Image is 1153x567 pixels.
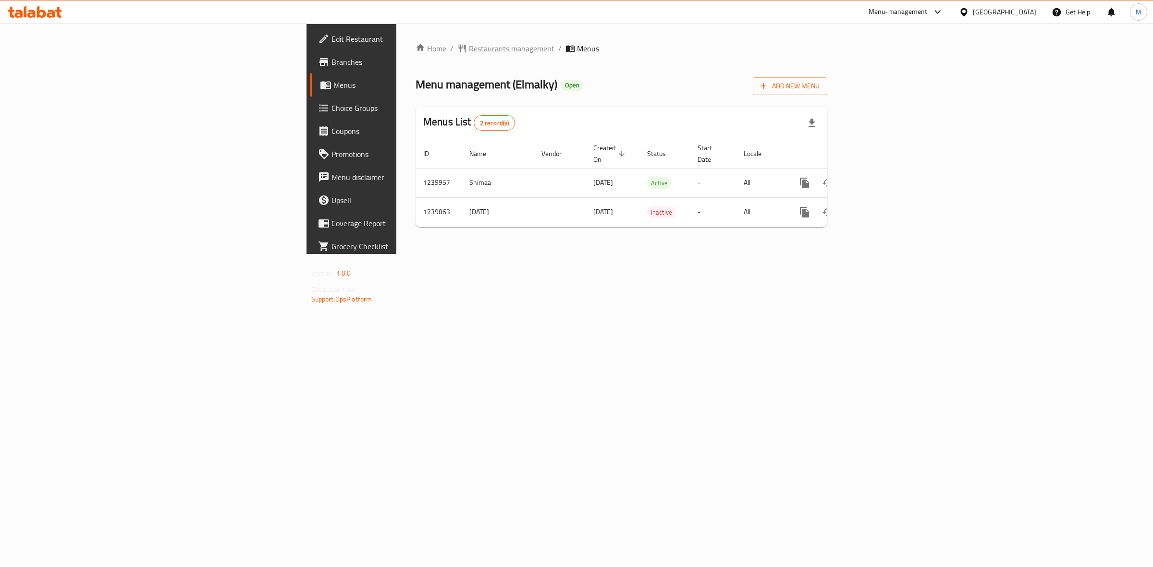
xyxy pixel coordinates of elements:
[647,178,672,189] span: Active
[331,241,491,252] span: Grocery Checklist
[647,148,678,159] span: Status
[690,197,736,227] td: -
[558,43,562,54] li: /
[331,33,491,45] span: Edit Restaurant
[793,201,816,224] button: more
[331,102,491,114] span: Choice Groups
[416,43,827,54] nav: breadcrumb
[816,171,839,194] button: Change Status
[331,171,491,183] span: Menu disclaimer
[785,139,893,169] th: Actions
[310,189,499,212] a: Upsell
[416,139,893,227] table: enhanced table
[310,143,499,166] a: Promotions
[336,267,351,279] span: 1.0.0
[690,168,736,197] td: -
[593,176,613,189] span: [DATE]
[647,207,676,218] span: Inactive
[423,148,442,159] span: ID
[310,166,499,189] a: Menu disclaimer
[331,125,491,137] span: Coupons
[311,283,356,296] span: Get support on:
[333,79,491,91] span: Menus
[310,97,499,120] a: Choice Groups
[973,7,1036,17] div: [GEOGRAPHIC_DATA]
[593,205,613,218] span: [DATE]
[310,235,499,258] a: Grocery Checklist
[561,81,583,89] span: Open
[760,80,820,92] span: Add New Menu
[310,27,499,50] a: Edit Restaurant
[869,6,928,18] div: Menu-management
[744,148,774,159] span: Locale
[1136,7,1141,17] span: M
[331,56,491,68] span: Branches
[469,148,499,159] span: Name
[311,293,372,305] a: Support.OpsPlatform
[310,212,499,235] a: Coverage Report
[457,43,554,54] a: Restaurants management
[423,115,515,131] h2: Menus List
[331,148,491,160] span: Promotions
[310,50,499,73] a: Branches
[310,120,499,143] a: Coupons
[577,43,599,54] span: Menus
[753,77,827,95] button: Add New Menu
[800,111,823,134] div: Export file
[736,168,785,197] td: All
[541,148,574,159] span: Vendor
[310,73,499,97] a: Menus
[474,119,515,128] span: 2 record(s)
[331,217,491,229] span: Coverage Report
[561,80,583,91] div: Open
[469,43,554,54] span: Restaurants management
[331,194,491,206] span: Upsell
[474,115,515,131] div: Total records count
[698,142,724,165] span: Start Date
[793,171,816,194] button: more
[593,142,628,165] span: Created On
[736,197,785,227] td: All
[647,177,672,189] div: Active
[311,267,335,279] span: Version:
[816,201,839,224] button: Change Status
